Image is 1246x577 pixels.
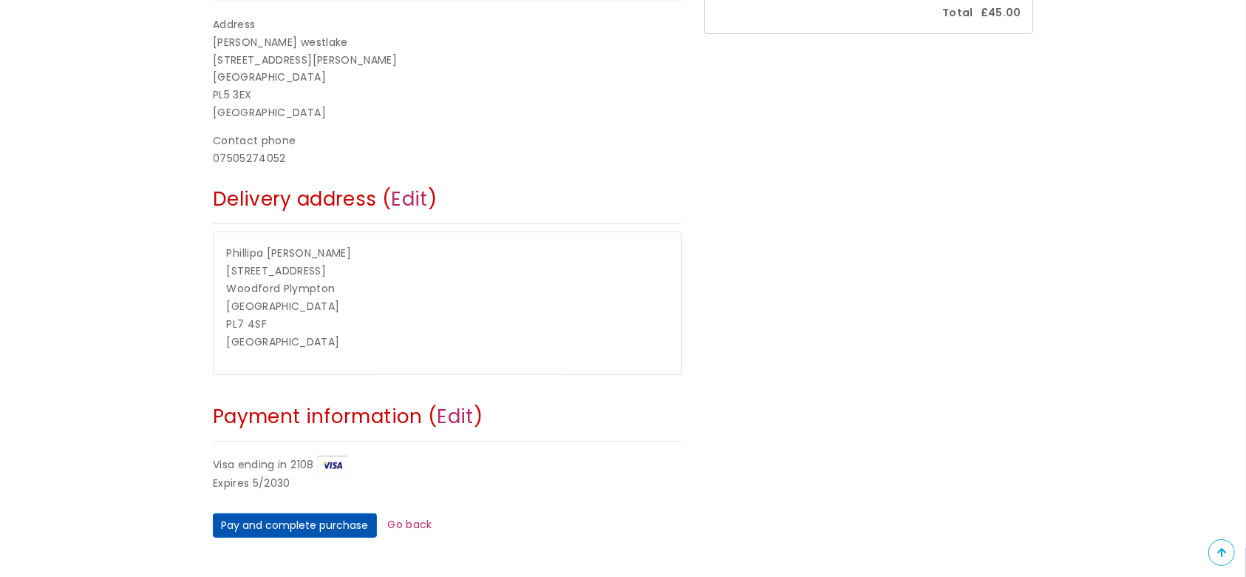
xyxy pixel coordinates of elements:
span: Phillipa [227,246,264,260]
a: Edit [391,186,427,212]
span: [STREET_ADDRESS][PERSON_NAME] [213,53,397,67]
span: [PERSON_NAME] [213,35,298,50]
button: Pay and complete purchase [213,513,377,539]
div: Contact phone [213,132,682,150]
span: PL7 4SF [227,317,267,331]
span: Woodford Plympton [227,281,336,296]
span: £45.00 [981,4,1021,22]
span: PL5 3EX [213,87,251,102]
div: Visa ending in 2108 [213,456,682,475]
span: [GEOGRAPHIC_DATA] [227,334,340,349]
div: 07505274052 [213,150,682,168]
div: Expires 5/2030 [213,475,682,493]
div: Address [213,16,682,34]
span: [GEOGRAPHIC_DATA] [227,299,340,314]
a: Go back [387,517,432,532]
span: [GEOGRAPHIC_DATA] [213,105,326,120]
span: [PERSON_NAME] [267,246,352,260]
span: Payment information ( ) [213,403,483,430]
span: westlake [301,35,348,50]
span: [GEOGRAPHIC_DATA] [213,70,326,84]
span: Total [935,4,981,22]
span: Delivery address ( ) [213,186,437,212]
a: Edit [437,403,473,430]
span: [STREET_ADDRESS] [227,263,327,278]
